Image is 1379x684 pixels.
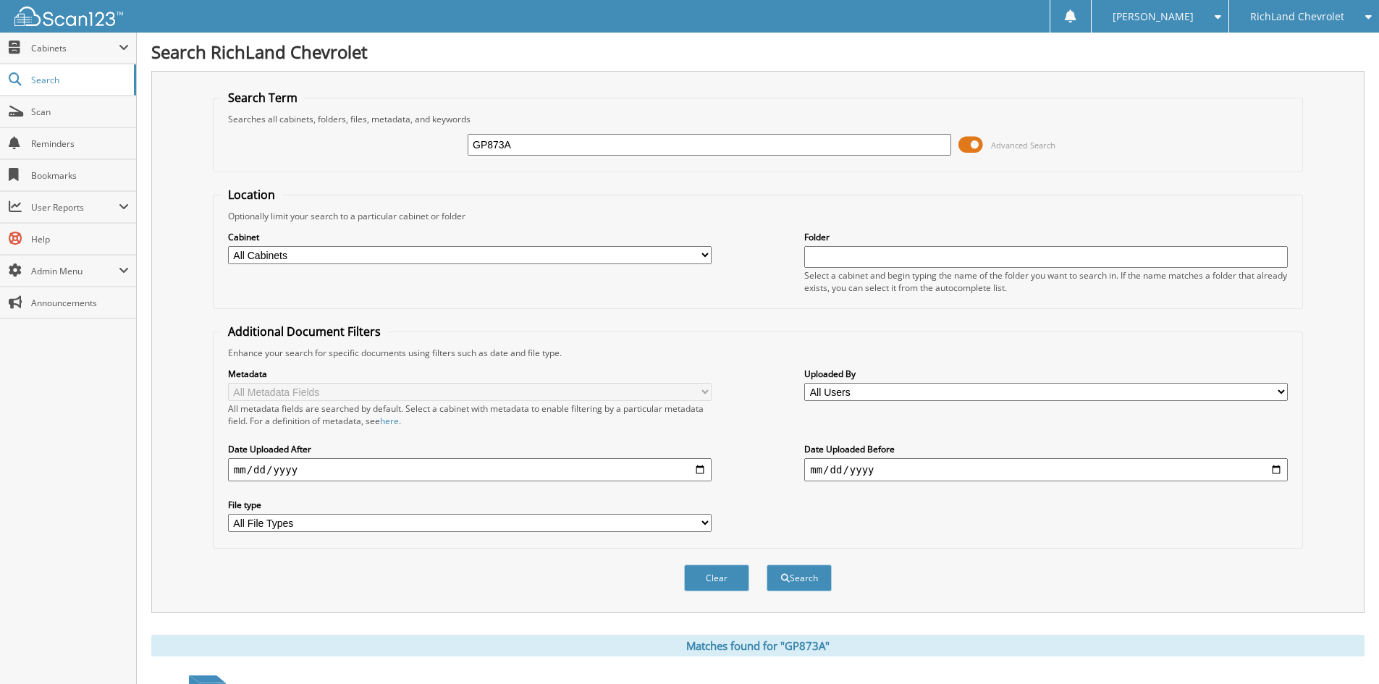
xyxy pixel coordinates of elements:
[380,415,399,427] a: here
[31,169,129,182] span: Bookmarks
[31,106,129,118] span: Scan
[151,40,1365,64] h1: Search RichLand Chevrolet
[31,201,119,214] span: User Reports
[31,42,119,54] span: Cabinets
[991,140,1055,151] span: Advanced Search
[804,458,1288,481] input: end
[31,233,129,245] span: Help
[228,368,712,380] label: Metadata
[228,231,712,243] label: Cabinet
[228,458,712,481] input: start
[31,74,127,86] span: Search
[151,635,1365,656] div: Matches found for "GP873A"
[228,443,712,455] label: Date Uploaded After
[14,7,123,26] img: scan123-logo-white.svg
[804,231,1288,243] label: Folder
[1113,12,1194,21] span: [PERSON_NAME]
[804,443,1288,455] label: Date Uploaded Before
[31,138,129,150] span: Reminders
[221,187,282,203] legend: Location
[31,265,119,277] span: Admin Menu
[228,499,712,511] label: File type
[684,565,749,591] button: Clear
[221,324,388,339] legend: Additional Document Filters
[767,565,832,591] button: Search
[804,269,1288,294] div: Select a cabinet and begin typing the name of the folder you want to search in. If the name match...
[31,297,129,309] span: Announcements
[804,368,1288,380] label: Uploaded By
[1250,12,1344,21] span: RichLand Chevrolet
[228,402,712,427] div: All metadata fields are searched by default. Select a cabinet with metadata to enable filtering b...
[221,90,305,106] legend: Search Term
[221,347,1295,359] div: Enhance your search for specific documents using filters such as date and file type.
[221,210,1295,222] div: Optionally limit your search to a particular cabinet or folder
[221,113,1295,125] div: Searches all cabinets, folders, files, metadata, and keywords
